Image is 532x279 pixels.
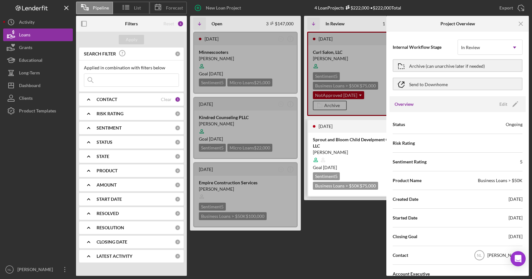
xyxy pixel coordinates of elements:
[97,254,132,259] b: LATEST ACTIVITY
[499,99,507,109] div: Edit
[393,215,417,221] span: Started Date
[16,263,57,277] div: [PERSON_NAME]
[175,196,180,202] div: 0
[266,21,294,26] div: 3 $147,000
[175,239,180,245] div: 0
[166,5,183,10] span: Forecast
[97,197,122,202] b: START DATE
[19,54,42,68] div: Educational
[175,211,180,216] div: 0
[175,253,180,259] div: 0
[409,60,485,71] div: Archive (can unarchive later if needed)
[277,100,285,109] button: NL
[3,16,73,29] button: Activity
[493,2,529,14] button: Export
[323,165,337,170] time: 08/29/2025
[326,21,345,26] b: In Review
[393,271,430,277] span: Account Executive
[280,38,282,40] text: NL
[478,177,522,184] div: Business Loans > $50K
[175,111,180,117] div: 0
[3,54,73,67] button: Educational
[175,139,180,145] div: 0
[277,165,285,174] button: NL
[3,105,73,117] button: Product Templates
[8,268,12,271] text: NL
[97,182,117,187] b: AMOUNT
[393,233,417,240] span: Closing Goal
[119,35,144,44] button: Apply
[3,79,73,92] button: Dashboard
[395,101,414,107] h3: Overview
[134,5,141,10] span: List
[19,92,33,106] div: Clients
[393,159,427,165] span: Sentiment Rating
[93,5,109,10] span: Pipeline
[510,251,526,266] div: Open Intercom Messenger
[509,215,522,221] div: [DATE]
[3,92,73,105] a: Clients
[307,32,412,116] a: [DATE]NLCurl Salon, LLC[PERSON_NAME]Sentiment5Business Loans > $50K$75,000NotApproved [DATE]Archive
[19,16,35,30] div: Activity
[440,21,475,26] b: Project Overview
[206,2,241,14] div: New Loan Project
[19,29,30,43] div: Loans
[212,21,222,26] b: Open
[175,182,180,188] div: 0
[163,21,174,26] div: Reset
[520,159,522,165] div: 5
[393,252,408,258] span: Contact
[97,97,117,102] b: CONTACT
[3,67,73,79] button: Long-Term
[461,45,480,50] div: In Review
[177,21,184,27] div: 1
[313,136,406,149] div: Sprout and Bloom Child Develpment Center LLC
[3,29,73,41] button: Loans
[313,172,340,180] div: Sentiment 5
[193,32,298,94] a: [DATE]NLMinnescooters[PERSON_NAME]Goal [DATE]Sentiment5Micro Loans$25,000
[313,149,406,155] div: [PERSON_NAME]
[126,35,137,44] div: Apply
[487,252,522,258] div: [PERSON_NAME]
[307,119,412,197] a: [DATE]NLSprout and Bloom Child Develpment Center LLC[PERSON_NAME]Goal [DATE]Sentiment5Business Lo...
[175,51,180,57] div: 0
[19,79,41,93] div: Dashboard
[190,2,247,14] button: New Loan Project
[3,41,73,54] button: Grants
[19,105,56,119] div: Product Templates
[509,196,522,202] div: [DATE]
[393,196,418,202] span: Created Date
[409,78,448,90] div: Send to Downhome
[277,35,285,43] button: NL
[313,165,337,170] span: Goal
[383,21,408,26] div: 1 $75,000
[19,67,40,81] div: Long-Term
[175,168,180,174] div: 0
[193,162,298,227] a: [DATE]NLEmpire Construction Services[PERSON_NAME]Sentiment5Business Loans > $50K$100,000
[319,124,332,129] time: 2025-07-22 20:30
[84,65,179,70] div: Applied in combination with filters below
[97,168,117,173] b: PRODUCT
[393,121,405,128] span: Status
[509,233,522,240] div: [DATE]
[175,125,180,131] div: 0
[477,253,482,258] text: NL
[84,51,116,56] b: SEARCH FILTER
[3,263,73,276] button: NL[PERSON_NAME]
[393,78,522,90] button: Send to Downhome
[313,182,378,190] div: Business Loans > $50K $75,000
[496,99,521,109] button: Edit
[280,168,282,170] text: NL
[175,97,180,102] div: 1
[97,239,127,244] b: CLOSING DATE
[97,154,109,159] b: STATE
[324,101,340,110] div: Archive
[97,140,112,145] b: STATUS
[125,21,138,26] b: Filters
